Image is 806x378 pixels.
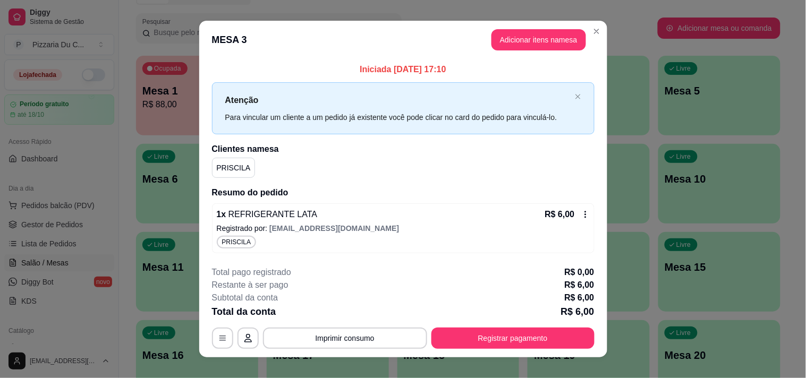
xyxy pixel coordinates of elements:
p: Subtotal da conta [212,291,278,304]
p: Restante à ser pago [212,279,289,291]
p: Registrado por: [217,223,590,234]
p: R$ 6,00 [564,291,594,304]
p: Iniciada [DATE] 17:10 [212,63,595,76]
p: R$ 6,00 [564,279,594,291]
p: PRISCILA [217,162,251,173]
button: Imprimir consumo [263,328,427,349]
span: REFRIGERANTE LATA [226,210,317,219]
button: Adicionar itens namesa [491,29,586,50]
p: R$ 0,00 [564,266,594,279]
p: R$ 6,00 [545,208,574,221]
p: R$ 6,00 [561,304,594,319]
p: Total pago registrado [212,266,291,279]
h2: Clientes na mesa [212,143,595,156]
span: [EMAIL_ADDRESS][DOMAIN_NAME] [269,224,399,233]
button: Close [588,23,605,40]
p: Atenção [225,93,571,107]
p: 1 x [217,208,318,221]
div: Para vincular um cliente a um pedido já existente você pode clicar no card do pedido para vinculá... [225,111,571,123]
span: PRISCILA [220,238,253,246]
header: MESA 3 [199,21,607,59]
button: close [575,93,581,100]
h2: Resumo do pedido [212,186,595,199]
button: Registrar pagamento [431,328,595,349]
p: Total da conta [212,304,276,319]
